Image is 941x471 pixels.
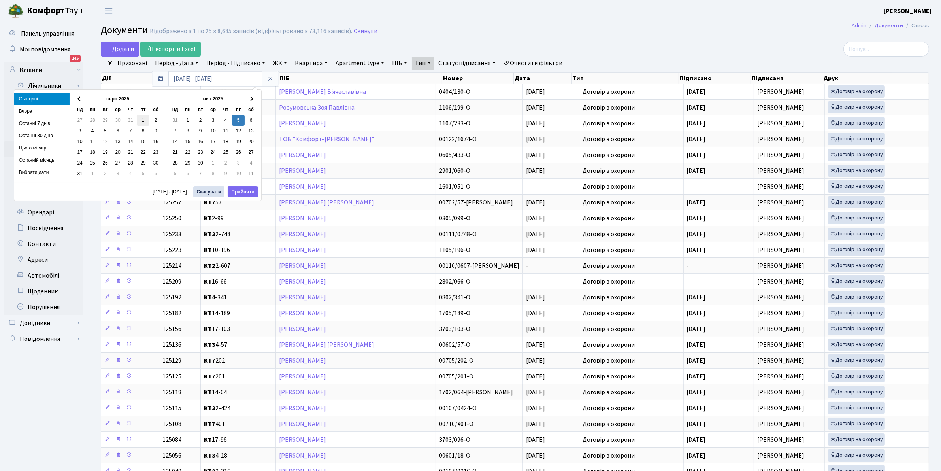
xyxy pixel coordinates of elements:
span: Договір з охорони [583,231,680,237]
span: [PERSON_NAME] [757,277,804,286]
td: 6 [149,168,162,179]
span: 00122/1674-О [439,135,477,144]
a: ЖК [270,57,290,70]
span: [DATE] [526,166,545,175]
td: 3 [232,158,245,168]
a: Договір на охорону [828,133,885,145]
nav: breadcrumb [840,17,941,34]
a: [PERSON_NAME] [279,166,326,175]
a: Договір на охорону [828,275,885,288]
span: Панель управління [21,29,74,38]
span: [DATE] [526,103,545,112]
td: 3 [207,115,219,126]
img: logo.png [8,3,24,19]
th: сб [245,104,257,115]
td: 25 [219,147,232,158]
a: Період - Дата [152,57,202,70]
td: 28 [124,158,137,168]
th: Підписант [751,73,822,84]
a: Договір на охорону [828,165,885,177]
td: 31 [169,115,181,126]
td: 23 [149,147,162,158]
td: 17 [74,147,86,158]
td: 4 [86,126,99,136]
a: Договір на охорону [828,196,885,208]
span: Мої повідомлення [20,45,70,54]
a: [PERSON_NAME] [279,451,326,460]
span: Документи [101,23,148,37]
a: [PERSON_NAME] [279,435,326,444]
td: 20 [111,147,124,158]
a: [PERSON_NAME] [279,404,326,412]
span: [PERSON_NAME] [757,87,804,96]
td: 5 [99,126,111,136]
span: 16-66 [204,278,272,285]
td: 27 [74,115,86,126]
td: 4 [245,158,257,168]
a: Всі клієнти [4,94,83,110]
a: Документи [4,141,83,157]
a: Договір на охорону [828,228,885,240]
span: [PERSON_NAME] [757,214,804,223]
a: [PERSON_NAME] [PERSON_NAME] [279,340,374,349]
a: Порушення [4,299,83,315]
a: Договір на охорону [828,418,885,430]
a: Тип [412,57,434,70]
input: Пошук... [843,42,929,57]
td: 6 [245,115,257,126]
li: Список [903,21,929,30]
span: [DATE] [687,230,706,238]
span: [PERSON_NAME] [757,135,804,144]
span: 125209 [162,277,181,286]
td: 11 [245,168,257,179]
td: 4 [124,168,137,179]
a: [PERSON_NAME] [279,214,326,223]
span: Договір з охорони [583,152,680,158]
span: [DATE] [526,135,545,144]
td: 24 [74,158,86,168]
th: пн [181,104,194,115]
span: Договір з охорони [583,89,680,95]
a: Документи [875,21,903,30]
th: чт [219,104,232,115]
span: 0404/130-О [439,87,470,96]
a: Договір на охорону [828,85,885,98]
span: 2802/066-О [439,277,470,286]
span: 3-130 [204,89,272,95]
a: Договір на охорону [828,212,885,224]
a: Admin [852,21,866,30]
a: [PERSON_NAME] [279,356,326,365]
td: 1 [137,115,149,126]
td: 28 [86,115,99,126]
th: Дії [101,73,159,84]
a: ПІБ [389,57,410,70]
b: КТ2 [204,230,215,238]
th: пн [86,104,99,115]
td: 30 [194,158,207,168]
td: 12 [99,136,111,147]
td: 12 [232,126,245,136]
a: Договір на охорону [828,449,885,462]
span: - [526,182,528,191]
span: [DATE] [526,87,545,96]
a: Договір на охорону [828,433,885,446]
td: 14 [124,136,137,147]
a: Договір на охорону [828,402,885,414]
a: [PERSON_NAME] В'ячеславівна [279,87,366,96]
td: 29 [137,158,149,168]
span: Договір з охорони [583,168,680,174]
td: 15 [181,136,194,147]
a: Лічильники [9,78,83,94]
td: 27 [111,158,124,168]
span: - [687,182,689,191]
td: 22 [181,147,194,158]
span: 125250 [162,214,181,223]
span: 1107/233-О [439,119,470,128]
a: [PERSON_NAME] [279,151,326,159]
td: 8 [137,126,149,136]
a: Заявки до КК [4,110,83,125]
a: Панель управління [4,26,83,42]
span: 125257 [162,198,181,207]
span: 57 [204,199,272,206]
span: Договір з охорони [583,120,680,127]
